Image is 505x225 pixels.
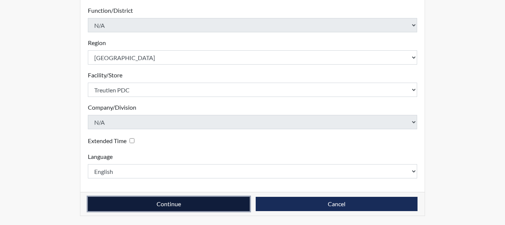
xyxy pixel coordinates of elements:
[88,6,133,15] label: Function/District
[256,197,418,211] button: Cancel
[88,136,127,145] label: Extended Time
[88,197,250,211] button: Continue
[88,103,136,112] label: Company/Division
[88,135,137,146] div: Checking this box will provide the interviewee with an accomodation of extra time to answer each ...
[88,71,122,80] label: Facility/Store
[88,38,106,47] label: Region
[88,152,113,161] label: Language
